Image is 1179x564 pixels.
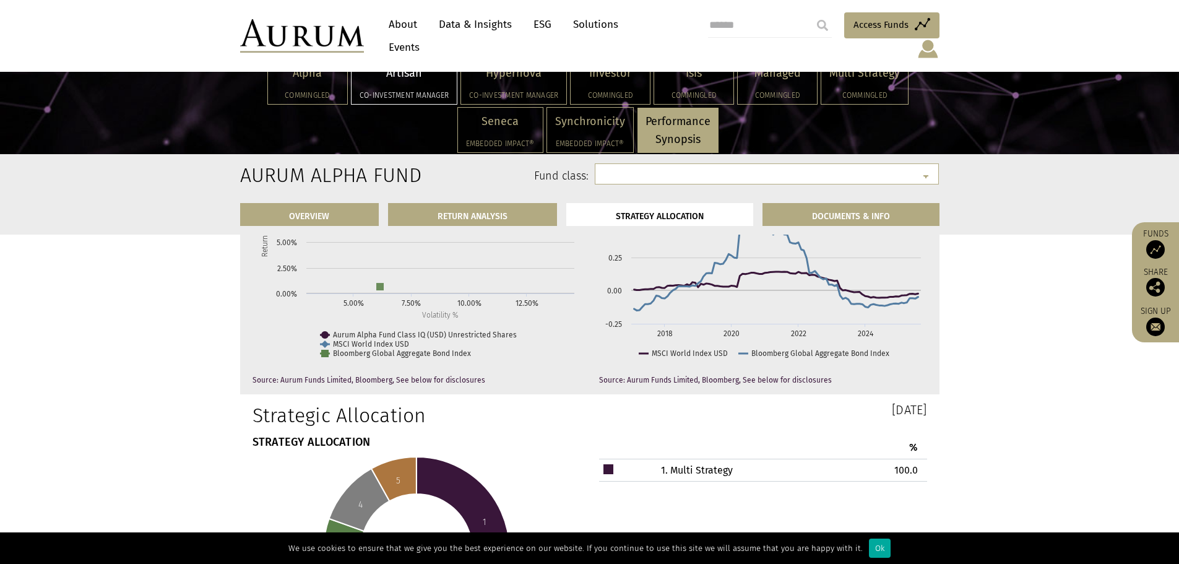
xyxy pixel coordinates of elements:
[746,92,809,99] h5: Commingled
[276,64,339,82] p: Alpha
[579,64,642,82] p: Investor
[819,436,927,459] th: %
[844,12,939,38] a: Access Funds
[483,517,486,527] text: 1
[382,36,420,59] a: Events
[567,13,624,36] a: Solutions
[1138,268,1173,297] div: Share
[469,64,558,82] p: Hypernova
[579,92,642,99] h5: Commingled
[746,64,809,82] p: Managed
[240,163,341,187] h2: Aurum Alpha Fund
[253,376,581,384] p: Source: Aurum Funds Limited, Bloomberg, See below for disclosures
[260,227,269,257] text: Return %
[605,320,622,329] text: -0.25
[869,539,891,558] div: Ok
[646,113,710,149] p: Performance Synopsis
[608,254,622,262] text: 0.25
[469,92,558,99] h5: Co-investment Manager
[853,17,909,32] span: Access Funds
[240,203,379,226] a: OVERVIEW
[751,349,889,358] text: Bloomberg Global Aggregate Bond Index
[466,113,535,131] p: Seneca
[555,113,625,131] p: Synchronicity
[1138,228,1173,259] a: Funds
[343,299,363,308] text: 5.00%
[857,329,873,338] text: 2024
[829,64,900,82] p: Multi Strategy
[662,64,725,82] p: Isis
[360,168,589,184] label: Fund class:
[515,299,538,308] text: 12.50%
[333,340,409,349] text: MSCI World Index USD
[276,290,297,298] text: 0.00%
[723,329,740,338] text: 2020
[819,459,927,482] td: 100.0
[333,349,471,358] text: Bloomberg Global Aggregate Bond Index
[388,203,557,226] a: RETURN ANALYSIS
[630,459,819,482] td: 1. Multi Strategy
[396,475,400,486] text: 5
[433,13,518,36] a: Data & Insights
[662,92,725,99] h5: Commingled
[240,19,364,53] img: Aurum
[360,64,449,82] p: Artisan
[360,92,449,99] h5: Co-investment Manager
[402,299,421,308] text: 7.50%
[358,500,363,510] text: 4
[527,13,558,36] a: ESG
[790,329,806,338] text: 2022
[1146,240,1165,259] img: Access Funds
[599,404,927,416] h3: [DATE]
[276,92,339,99] h5: Commingled
[382,13,423,36] a: About
[253,435,371,449] strong: STRATEGY ALLOCATION
[829,92,900,99] h5: Commingled
[917,38,939,59] img: account-icon.svg
[422,311,459,319] text: Volatility %
[1146,278,1165,297] img: Share this post
[599,376,927,384] p: Source: Aurum Funds Limited, Bloomberg, See below for disclosures
[810,13,835,38] input: Submit
[333,331,517,339] text: Aurum Alpha Fund Class IQ (USD) Unrestricted Shares
[466,140,535,147] h5: Embedded Impact®
[253,404,581,427] h1: Strategic Allocation
[607,287,622,295] text: 0.00
[657,329,672,338] text: 2018
[457,299,481,308] text: 10.00%
[277,238,297,247] text: 5.00%
[762,203,939,226] a: DOCUMENTS & INFO
[1146,318,1165,336] img: Sign up to our newsletter
[1138,306,1173,336] a: Sign up
[652,349,728,358] text: MSCI World Index USD
[555,140,625,147] h5: Embedded Impact®
[277,264,297,273] text: 2.50%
